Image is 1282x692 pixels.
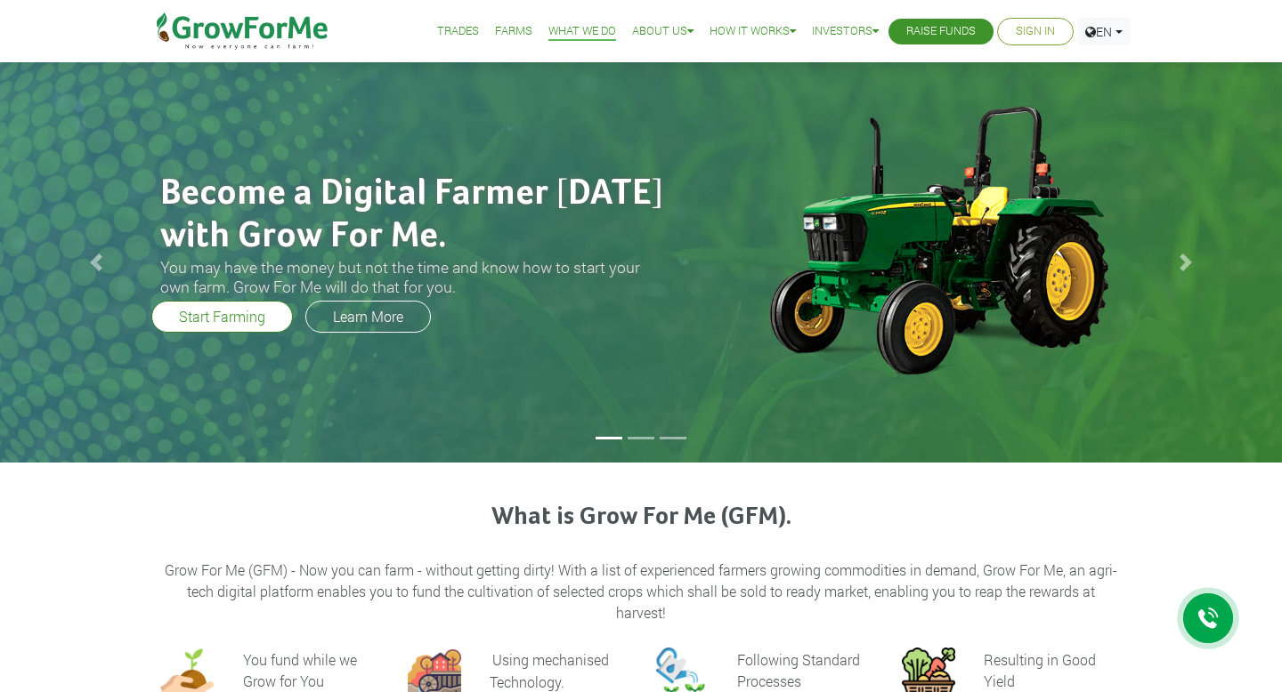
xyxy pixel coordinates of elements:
a: How it Works [710,22,796,41]
a: What We Do [548,22,616,41]
a: Learn More [305,301,431,333]
img: growforme image [739,97,1135,382]
p: Grow For Me (GFM) - Now you can farm - without getting dirty! With a list of experienced farmers ... [163,559,1119,624]
a: Start Farming [151,301,293,333]
h3: What is Grow For Me (GFM). [163,503,1119,533]
a: EN [1077,18,1131,45]
p: Using mechanised Technology. [490,650,609,692]
h6: Following Standard Processes [737,650,860,690]
h6: Resulting in Good Yield [984,650,1096,690]
h2: Become a Digital Farmer [DATE] with Grow For Me. [160,173,668,258]
a: Farms [495,22,532,41]
a: Investors [812,22,879,41]
a: About Us [632,22,694,41]
h6: You fund while we Grow for You [243,650,357,690]
a: Sign In [1016,22,1055,41]
a: Trades [437,22,479,41]
h3: You may have the money but not the time and know how to start your own farm. Grow For Me will do ... [160,258,668,295]
a: Raise Funds [906,22,976,41]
